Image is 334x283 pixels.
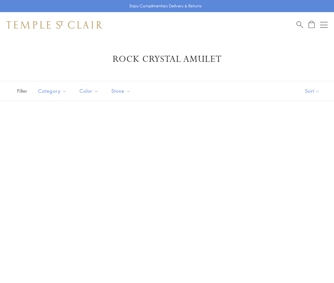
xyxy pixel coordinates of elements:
[35,87,72,95] span: Category
[6,21,102,29] img: Temple St. Clair
[33,84,72,98] button: Category
[291,81,334,101] button: Show sort by
[296,21,303,29] a: Search
[108,87,136,95] span: Stone
[129,3,202,9] p: Enjoy Complimentary Delivery & Returns
[320,21,328,29] button: Open navigation
[75,84,103,98] button: Color
[76,87,103,95] span: Color
[16,54,318,65] h1: Rock Crystal Amulet
[107,84,136,98] button: Stone
[309,21,315,29] a: Open Shopping Bag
